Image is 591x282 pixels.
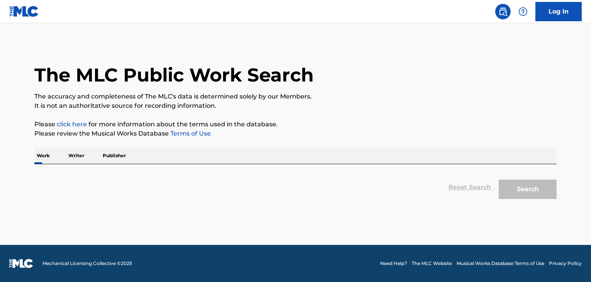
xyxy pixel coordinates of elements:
a: Log In [535,2,582,21]
p: Work [34,148,52,164]
img: help [518,7,528,16]
p: Please for more information about the terms used in the database. [34,120,557,129]
img: search [498,7,508,16]
a: Musical Works Database Terms of Use [457,260,544,267]
a: The MLC Website [412,260,452,267]
p: The accuracy and completeness of The MLC's data is determined solely by our Members. [34,92,557,101]
form: Search Form [34,172,557,203]
p: It is not an authoritative source for recording information. [34,101,557,110]
span: Mechanical Licensing Collective © 2025 [42,260,132,267]
p: Publisher [100,148,128,164]
img: logo [9,259,33,268]
h1: The MLC Public Work Search [34,63,314,87]
p: Writer [66,148,87,164]
div: Help [515,4,531,19]
a: Public Search [495,4,511,19]
p: Please review the Musical Works Database [34,129,557,138]
a: click here [57,121,87,128]
a: Privacy Policy [549,260,582,267]
img: MLC Logo [9,6,39,17]
a: Terms of Use [169,130,211,137]
a: Need Help? [380,260,407,267]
